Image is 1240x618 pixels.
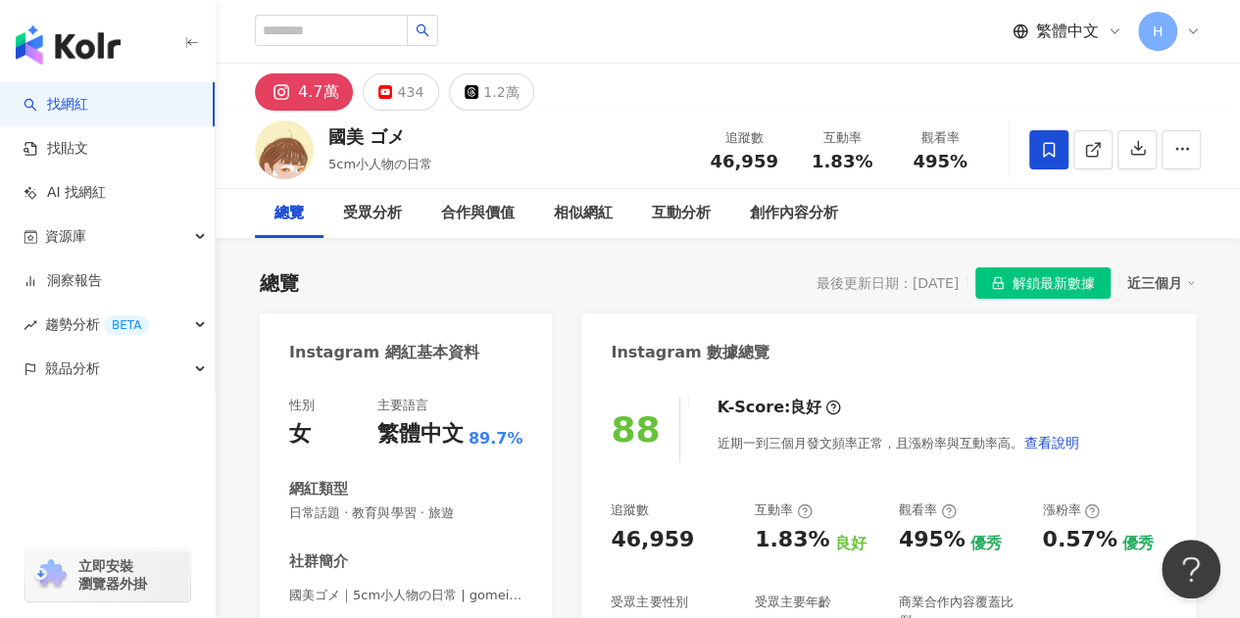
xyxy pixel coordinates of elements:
a: search找網紅 [24,95,88,115]
button: 434 [363,73,439,111]
span: 立即安裝 瀏覽器外掛 [78,557,147,593]
div: 1.2萬 [483,78,519,106]
img: KOL Avatar [255,120,314,179]
div: BETA [104,315,149,335]
a: AI 找網紅 [24,183,106,203]
div: 優秀 [1122,533,1154,554]
span: 解鎖最新數據 [1013,268,1095,300]
div: 88 [611,409,660,450]
div: 495% [899,525,966,555]
span: 查看說明 [1023,435,1078,451]
div: 互動率 [755,501,813,519]
div: 相似網紅 [554,202,613,225]
div: 網紅類型 [289,479,348,499]
div: 4.7萬 [298,78,338,106]
span: search [416,24,429,37]
div: 受眾分析 [343,202,402,225]
div: 繁體中文 [377,419,464,450]
button: 查看說明 [1022,423,1079,462]
span: 資源庫 [45,214,86,259]
span: lock [991,276,1005,290]
span: rise [24,318,37,332]
button: 1.2萬 [449,73,534,111]
div: 1.83% [755,525,829,555]
span: 1.83% [812,152,872,171]
div: 互動分析 [652,202,711,225]
iframe: Help Scout Beacon - Open [1162,540,1220,598]
span: 日常話題 · 教育與學習 · 旅遊 [289,504,522,522]
div: 最後更新日期：[DATE] [817,275,959,291]
div: 受眾主要年齡 [755,594,831,611]
div: 創作內容分析 [750,202,838,225]
a: 找貼文 [24,139,88,159]
button: 4.7萬 [255,73,353,111]
div: 良好 [834,533,866,554]
span: 89.7% [469,428,523,450]
a: 洞察報告 [24,271,102,291]
span: 5cm小人物の日常 [328,157,432,171]
a: chrome extension立即安裝 瀏覽器外掛 [25,548,190,601]
span: 趨勢分析 [45,303,149,347]
div: 優秀 [970,533,1002,554]
div: 社群簡介 [289,551,348,572]
div: Instagram 數據總覽 [611,342,769,363]
div: 0.57% [1042,525,1116,555]
div: 近三個月 [1127,270,1196,296]
div: 觀看率 [899,501,957,519]
div: 總覽 [260,269,299,297]
div: K-Score : [717,397,841,418]
button: 解鎖最新數據 [975,267,1111,299]
div: 合作與價值 [441,202,515,225]
div: 追蹤數 [707,128,781,148]
div: 觀看率 [903,128,977,148]
div: 性別 [289,397,315,414]
span: H [1153,21,1164,42]
div: 良好 [790,397,821,418]
span: 46,959 [710,151,777,171]
div: 受眾主要性別 [611,594,687,611]
span: 國美ゴメ｜5cm小人物の日常 | gomeigomei [289,587,522,604]
img: logo [16,25,121,65]
div: 互動率 [805,128,879,148]
img: chrome extension [31,559,70,591]
span: 繁體中文 [1036,21,1099,42]
div: 主要語言 [377,397,428,414]
div: 漲粉率 [1042,501,1100,519]
div: 總覽 [274,202,304,225]
span: 495% [913,152,967,171]
div: 女 [289,419,311,450]
div: 434 [397,78,423,106]
span: 競品分析 [45,347,100,391]
div: 國美 ゴメ [328,124,432,149]
div: Instagram 網紅基本資料 [289,342,479,363]
div: 追蹤數 [611,501,649,519]
div: 近期一到三個月發文頻率正常，且漲粉率與互動率高。 [717,423,1079,462]
div: 46,959 [611,525,694,555]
